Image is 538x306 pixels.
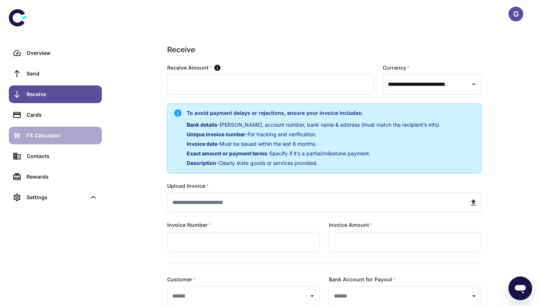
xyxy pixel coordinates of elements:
div: FX Calculator [27,131,97,140]
span: Bank details [187,122,217,128]
button: Open [469,79,479,89]
p: - Specify if it’s a partial/milestone payment. [187,150,441,158]
span: Invoice date [187,141,217,147]
a: Contacts [9,147,102,165]
div: Settings [9,189,102,206]
a: Overview [9,44,102,62]
div: Send [27,70,97,78]
a: FX Calculator [9,127,102,144]
div: Cards [27,111,97,119]
span: Exact amount or payment terms [187,150,267,156]
a: Send [9,65,102,82]
h1: Receive [167,44,479,55]
p: - For tracking and verification. [187,130,441,138]
label: Invoice Number [167,221,211,229]
div: Rewards [27,173,97,181]
p: - Must be issued within the last 6 months. [187,140,441,148]
label: Receive Amount [167,64,212,71]
a: Cards [9,106,102,124]
iframe: Button to launch messaging window [508,277,532,300]
div: Settings [27,193,86,201]
p: - [PERSON_NAME], account number, bank name & address (must match the recipient’s info). [187,121,441,129]
label: Upload Invoice [167,182,209,190]
label: Customer [167,276,196,283]
span: Description [187,160,216,166]
div: Contacts [27,152,97,160]
button: Open [469,291,479,301]
div: Overview [27,49,97,57]
label: Invoice Amount [329,221,373,229]
button: G [508,7,523,21]
label: Bank Account for Payout [329,276,396,283]
p: - Clearly state goods or services provided. [187,159,441,167]
a: Receive [9,85,102,103]
label: Currency [383,64,410,71]
h6: To avoid payment delays or rejections, ensure your invoice includes: [187,109,441,117]
button: Open [307,291,317,301]
a: Rewards [9,168,102,186]
span: Unique invoice number [187,131,245,137]
div: Receive [27,90,97,98]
